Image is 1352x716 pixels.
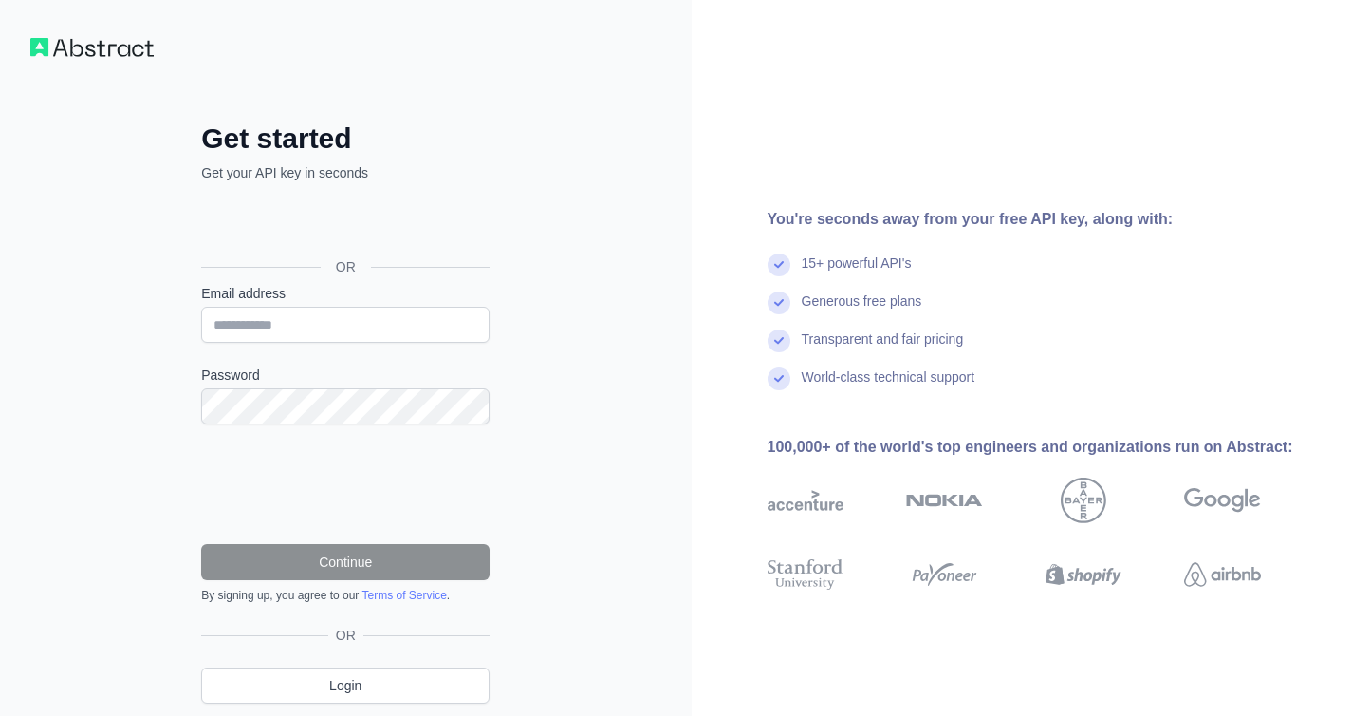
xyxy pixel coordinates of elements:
[201,163,490,182] p: Get your API key in seconds
[201,544,490,580] button: Continue
[768,208,1323,231] div: You're seconds away from your free API key, along with:
[768,330,790,352] img: check mark
[201,447,490,521] iframe: reCAPTCHA
[30,38,154,57] img: Workflow
[1184,556,1261,594] img: airbnb
[321,257,371,276] span: OR
[802,330,964,367] div: Transparent and fair pricing
[768,436,1323,459] div: 100,000+ of the world's top engineers and organizations run on Abstract:
[1061,478,1106,523] img: bayer
[906,556,983,594] img: payoneer
[802,254,912,292] div: 15+ powerful API's
[768,292,790,314] img: check mark
[1046,556,1122,594] img: shopify
[768,556,844,594] img: stanford university
[1184,478,1261,523] img: google
[802,367,975,405] div: World-class technical support
[328,626,363,645] span: OR
[768,478,844,523] img: accenture
[201,284,490,303] label: Email address
[768,254,790,276] img: check mark
[201,588,490,603] div: By signing up, you agree to our .
[802,292,922,330] div: Generous free plans
[201,366,490,385] label: Password
[201,668,490,704] a: Login
[192,203,495,245] iframe: Sign in with Google Button
[361,589,446,602] a: Terms of Service
[201,122,490,156] h2: Get started
[768,367,790,390] img: check mark
[906,478,983,523] img: nokia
